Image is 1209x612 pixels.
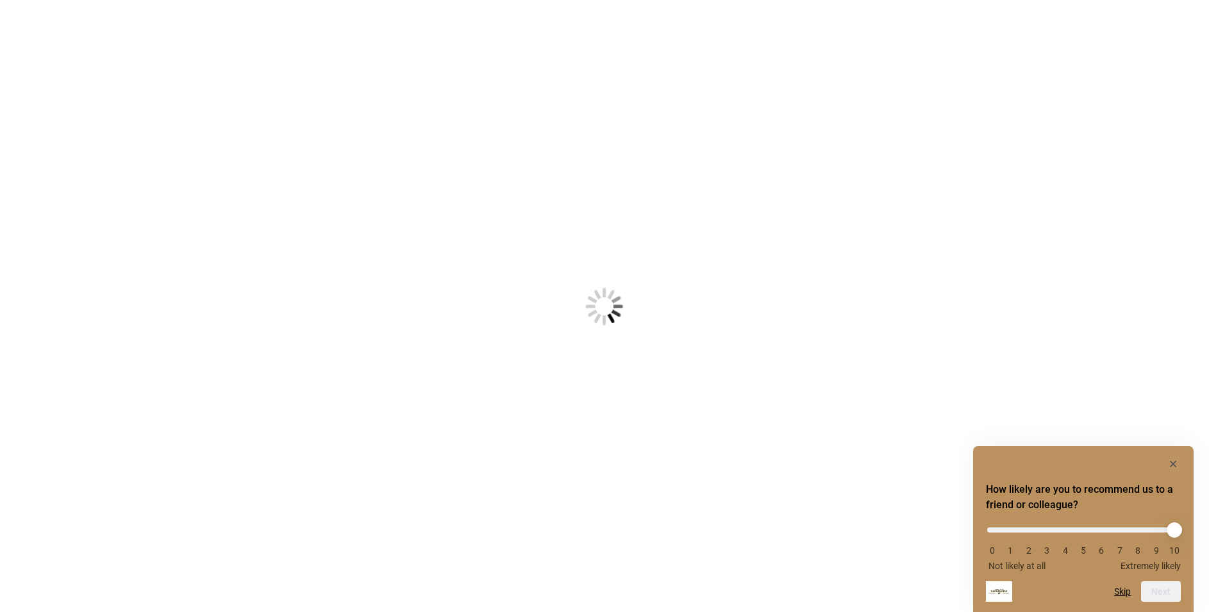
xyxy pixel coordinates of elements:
div: How likely are you to recommend us to a friend or colleague? Select an option from 0 to 10, with ... [986,456,1181,602]
li: 7 [1113,545,1126,556]
h2: How likely are you to recommend us to a friend or colleague? Select an option from 0 to 10, with ... [986,482,1181,513]
span: Extremely likely [1121,561,1181,571]
li: 2 [1022,545,1035,556]
li: 5 [1077,545,1090,556]
li: 0 [986,545,999,556]
li: 6 [1095,545,1108,556]
button: Skip [1114,586,1131,597]
li: 10 [1168,545,1181,556]
li: 1 [1004,545,1017,556]
button: Next question [1141,581,1181,602]
img: Loading [522,224,687,388]
li: 8 [1131,545,1144,556]
span: Not likely at all [988,561,1046,571]
li: 3 [1040,545,1053,556]
button: Hide survey [1165,456,1181,472]
div: How likely are you to recommend us to a friend or colleague? Select an option from 0 to 10, with ... [986,518,1181,571]
li: 4 [1059,545,1072,556]
li: 9 [1150,545,1163,556]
